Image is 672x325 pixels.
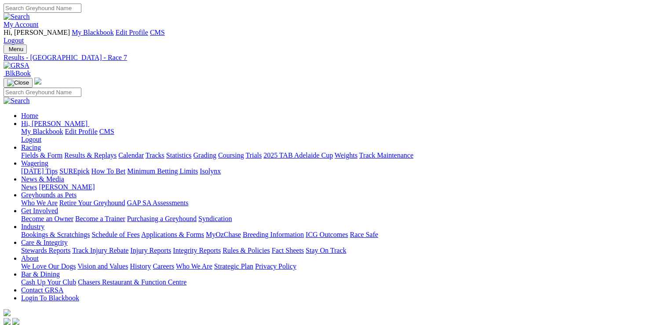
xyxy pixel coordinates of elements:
img: twitter.svg [12,318,19,325]
a: Stay On Track [306,247,346,254]
a: Become an Owner [21,215,73,222]
a: Schedule of Fees [91,231,139,238]
a: Get Involved [21,207,58,214]
a: BlkBook [4,70,31,77]
img: logo-grsa-white.png [4,309,11,316]
a: Home [21,112,38,119]
a: MyOzChase [206,231,241,238]
img: GRSA [4,62,29,70]
a: Trials [245,151,262,159]
a: Tracks [146,151,164,159]
a: My Blackbook [72,29,114,36]
a: News [21,183,37,191]
span: BlkBook [5,70,31,77]
a: Statistics [166,151,192,159]
div: Greyhounds as Pets [21,199,662,207]
div: Hi, [PERSON_NAME] [21,128,662,144]
div: My Account [4,29,662,44]
a: CMS [99,128,114,135]
a: About [21,255,39,262]
a: Race Safe [350,231,378,238]
div: About [21,262,662,270]
a: Hi, [PERSON_NAME] [21,120,89,127]
a: Bookings & Scratchings [21,231,90,238]
a: Vision and Values [77,262,128,270]
a: Applications & Forms [141,231,204,238]
a: Minimum Betting Limits [127,167,198,175]
a: Greyhounds as Pets [21,191,77,199]
a: Industry [21,223,44,230]
input: Search [4,4,81,13]
a: Logout [21,136,41,143]
a: Syndication [198,215,232,222]
a: Become a Trainer [75,215,125,222]
img: facebook.svg [4,318,11,325]
a: Login To Blackbook [21,294,79,302]
a: Isolynx [200,167,221,175]
a: Weights [335,151,358,159]
div: Care & Integrity [21,247,662,255]
button: Toggle navigation [4,78,33,88]
a: SUREpick [59,167,89,175]
a: Results - [GEOGRAPHIC_DATA] - Race 7 [4,54,662,62]
a: Privacy Policy [255,262,296,270]
a: We Love Our Dogs [21,262,76,270]
a: Rules & Policies [223,247,270,254]
a: Wagering [21,159,48,167]
a: My Account [4,21,39,28]
input: Search [4,88,81,97]
a: 2025 TAB Adelaide Cup [263,151,333,159]
button: Toggle navigation [4,44,27,54]
span: Hi, [PERSON_NAME] [4,29,70,36]
div: News & Media [21,183,662,191]
a: Stewards Reports [21,247,70,254]
a: Edit Profile [65,128,98,135]
a: [PERSON_NAME] [39,183,95,191]
a: Purchasing a Greyhound [127,215,197,222]
a: ICG Outcomes [306,231,348,238]
img: Search [4,97,30,105]
div: Get Involved [21,215,662,223]
a: Fields & Form [21,151,62,159]
span: Hi, [PERSON_NAME] [21,120,88,127]
a: Chasers Restaurant & Function Centre [78,278,186,286]
img: Search [4,13,30,21]
a: Care & Integrity [21,239,68,246]
a: Grading [194,151,216,159]
img: logo-grsa-white.png [34,78,41,85]
a: Calendar [118,151,144,159]
a: [DATE] Tips [21,167,58,175]
a: Contact GRSA [21,286,63,294]
a: Integrity Reports [173,247,221,254]
a: CMS [150,29,165,36]
span: Menu [9,46,23,52]
a: Logout [4,37,24,44]
a: Track Injury Rebate [72,247,128,254]
a: Coursing [218,151,244,159]
a: Bar & Dining [21,270,60,278]
a: Careers [153,262,174,270]
a: Racing [21,144,41,151]
a: History [130,262,151,270]
a: Fact Sheets [272,247,304,254]
a: Injury Reports [130,247,171,254]
img: Close [7,79,29,86]
div: Racing [21,151,662,159]
a: GAP SA Assessments [127,199,189,207]
div: Wagering [21,167,662,175]
div: Bar & Dining [21,278,662,286]
a: Breeding Information [243,231,304,238]
a: Who We Are [21,199,58,207]
div: Industry [21,231,662,239]
a: Results & Replays [64,151,117,159]
a: News & Media [21,175,64,183]
a: My Blackbook [21,128,63,135]
a: Who We Are [176,262,212,270]
a: Retire Your Greyhound [59,199,125,207]
a: Cash Up Your Club [21,278,76,286]
a: Edit Profile [116,29,148,36]
a: Track Maintenance [359,151,413,159]
a: Strategic Plan [214,262,253,270]
a: How To Bet [91,167,126,175]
